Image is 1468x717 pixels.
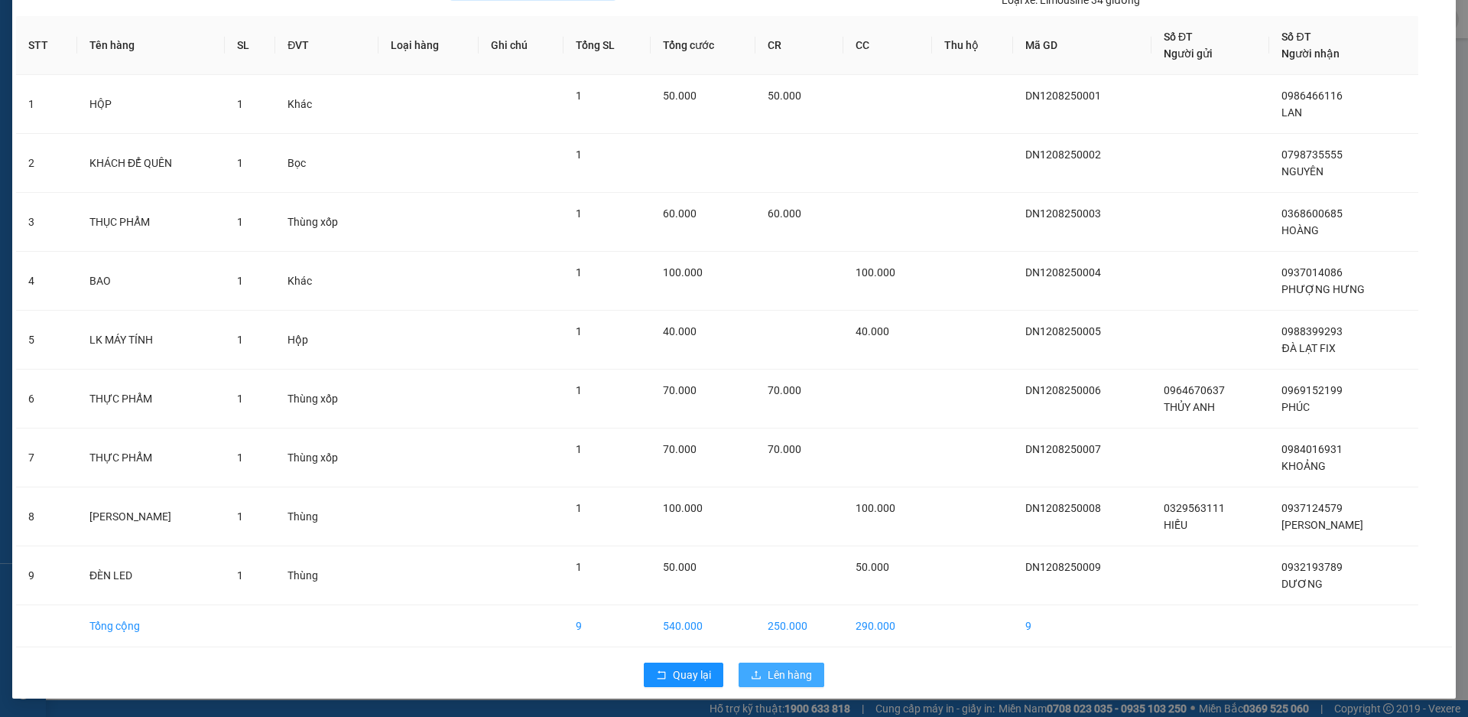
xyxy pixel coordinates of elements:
[1281,90,1343,102] span: 0986466116
[576,384,582,396] span: 1
[576,266,582,279] span: 1
[576,90,582,102] span: 1
[856,502,895,514] span: 100.000
[77,193,225,252] td: THỤC PHẨM
[768,384,801,396] span: 70.000
[656,670,667,682] span: rollback
[768,90,801,102] span: 50.000
[1025,148,1101,161] span: DN1208250002
[77,16,225,75] th: Tên hàng
[1164,502,1225,514] span: 0329563111
[1164,519,1187,531] span: HIẾU
[275,193,378,252] td: Thùng xốp
[275,370,378,429] td: Thùng xốp
[378,16,479,75] th: Loại hàng
[663,325,697,337] span: 40.000
[1281,283,1365,295] span: PHƯỢNG HƯNG
[225,16,275,75] th: SL
[673,666,711,683] span: Quay lại
[16,429,77,487] td: 7
[77,487,225,546] td: [PERSON_NAME]
[1281,401,1310,413] span: PHÚC
[651,16,755,75] th: Tổng cước
[1025,502,1101,514] span: DN1208250008
[16,252,77,311] td: 4
[1164,47,1213,60] span: Người gửi
[1025,207,1101,220] span: DN1208250003
[576,325,582,337] span: 1
[16,546,77,605] td: 9
[179,66,334,87] div: 0932193789
[1281,384,1343,396] span: 0969152199
[843,605,932,647] td: 290.000
[237,569,243,582] span: 1
[1281,165,1323,178] span: NGUYÊN
[576,207,582,220] span: 1
[663,502,703,514] span: 100.000
[237,216,243,228] span: 1
[739,663,824,687] button: uploadLên hàng
[77,370,225,429] td: THỰC PHẨM
[1281,207,1343,220] span: 0368600685
[1013,16,1151,75] th: Mã GD
[1281,47,1340,60] span: Người nhận
[1281,31,1310,43] span: Số ĐT
[1025,90,1101,102] span: DN1208250001
[237,334,243,346] span: 1
[237,510,243,523] span: 1
[663,207,697,220] span: 60.000
[77,546,225,605] td: ĐÈN LED
[856,266,895,279] span: 100.000
[179,47,334,66] div: DƯƠNG
[1164,384,1225,396] span: 0964670637
[16,16,77,75] th: STT
[651,605,755,647] td: 540.000
[13,13,37,29] span: Gửi:
[275,429,378,487] td: Thùng xốp
[1281,460,1326,472] span: KHOẢNG
[751,670,762,682] span: upload
[576,502,582,514] span: 1
[177,100,198,116] span: CC :
[16,370,77,429] td: 6
[663,90,697,102] span: 50.000
[663,561,697,573] span: 50.000
[1025,561,1101,573] span: DN1208250009
[1025,443,1101,455] span: DN1208250007
[663,384,697,396] span: 70.000
[237,393,243,405] span: 1
[856,561,889,573] span: 50.000
[275,134,378,193] td: Bọc
[563,605,651,647] td: 9
[275,16,378,75] th: ĐVT
[663,266,703,279] span: 100.000
[16,75,77,134] td: 1
[768,207,801,220] span: 60.000
[1281,325,1343,337] span: 0988399293
[856,325,889,337] span: 40.000
[1281,224,1319,236] span: HOÀNG
[932,16,1013,75] th: Thu hộ
[1164,31,1193,43] span: Số ĐT
[16,311,77,370] td: 5
[16,487,77,546] td: 8
[275,311,378,370] td: Hộp
[77,134,225,193] td: KHÁCH ĐỂ QUÊN
[663,443,697,455] span: 70.000
[1281,342,1335,354] span: ĐÀ LẠT FIX
[768,443,801,455] span: 70.000
[237,451,243,464] span: 1
[275,546,378,605] td: Thùng
[755,605,844,647] td: 250.000
[1281,519,1363,531] span: [PERSON_NAME]
[16,193,77,252] td: 3
[1025,384,1101,396] span: DN1208250006
[77,311,225,370] td: LK MÁY TÍNH
[644,663,723,687] button: rollbackQuay lại
[179,13,334,47] div: [GEOGRAPHIC_DATA]
[843,16,932,75] th: CC
[275,252,378,311] td: Khác
[576,148,582,161] span: 1
[1281,443,1343,455] span: 0984016931
[1164,401,1215,413] span: THỦY ANH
